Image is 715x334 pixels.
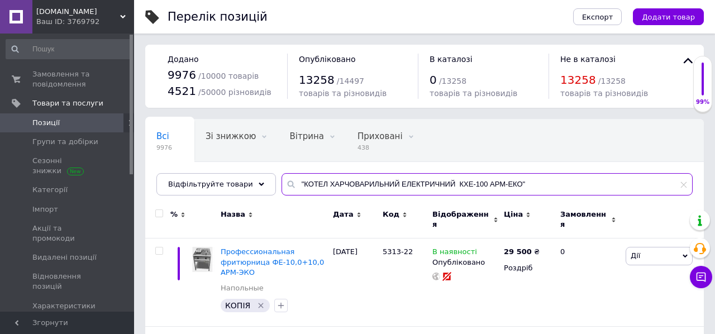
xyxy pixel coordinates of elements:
span: / 14497 [337,77,364,85]
div: ₴ [504,247,540,257]
span: % [170,209,178,220]
span: товарів та різновидів [299,89,387,98]
span: 5313-22 [383,247,413,256]
span: / 13258 [439,77,466,85]
span: 13258 [299,73,335,87]
span: Відновлення позицій [32,271,103,292]
span: Позиції [32,118,60,128]
span: Ціна [504,209,523,220]
span: Імпорт [32,204,58,214]
div: [DATE] [330,238,380,327]
button: Додати товар [633,8,704,25]
span: Опубліковано [299,55,356,64]
span: Дата [333,209,354,220]
span: Вітрина [289,131,323,141]
div: Опубліковано [432,257,498,268]
span: В каталозі [430,55,473,64]
svg: Видалити мітку [256,301,265,310]
span: Товари та послуги [32,98,103,108]
div: Ваш ID: 3769792 [36,17,134,27]
span: 9976 [156,144,172,152]
span: товарів та різновидів [560,89,648,98]
b: 29 500 [504,247,532,256]
span: В наявності [432,247,477,259]
span: 4521 [168,84,196,98]
span: Акції та промокоди [32,223,103,244]
div: Перелік позицій [168,11,268,23]
a: Напольные [221,283,264,293]
a: Профессиональная фритюрница ФЕ-10,0+10,0 АРМ-ЭКО [221,247,324,276]
span: Видалені позиції [32,252,97,263]
span: Сезонні знижки [32,156,103,176]
span: Додати товар [642,13,695,21]
img: Профессиональная фритюрница ФЕ-10,0+10,0 АРМ-ЭКО [190,247,215,272]
span: 13258 [560,73,596,87]
span: 0 [430,73,437,87]
div: 0 [554,238,623,327]
span: Категорії [32,185,68,195]
button: Чат з покупцем [690,266,712,288]
input: Пошук [6,39,132,59]
span: Код [383,209,399,220]
div: Роздріб [504,263,551,273]
span: Всі [156,131,169,141]
span: Приховані [357,131,403,141]
span: Назва [221,209,245,220]
span: 9976 [168,68,196,82]
span: Характеристики [32,301,96,311]
span: товарів та різновидів [430,89,517,98]
input: Пошук по назві позиції, артикулу і пошуковим запитам [282,173,693,195]
span: Групи та добірки [32,137,98,147]
span: Замовлення та повідомлення [32,69,103,89]
span: 438 [357,144,403,152]
span: / 13258 [598,77,626,85]
span: Зі знижкою [206,131,256,141]
span: Замовлення [560,209,608,230]
span: Додано [168,55,198,64]
div: 99% [694,98,712,106]
span: Опубліковані [156,174,214,184]
span: Експорт [582,13,613,21]
span: КОПІЯ [225,301,250,310]
span: Відфільтруйте товари [168,180,253,188]
span: Не в каталозі [560,55,616,64]
span: / 50000 різновидів [198,88,271,97]
span: Gastroline.pro [36,7,120,17]
button: Експорт [573,8,622,25]
span: / 10000 товарів [198,71,259,80]
span: Дії [631,251,640,260]
span: Відображення [432,209,490,230]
